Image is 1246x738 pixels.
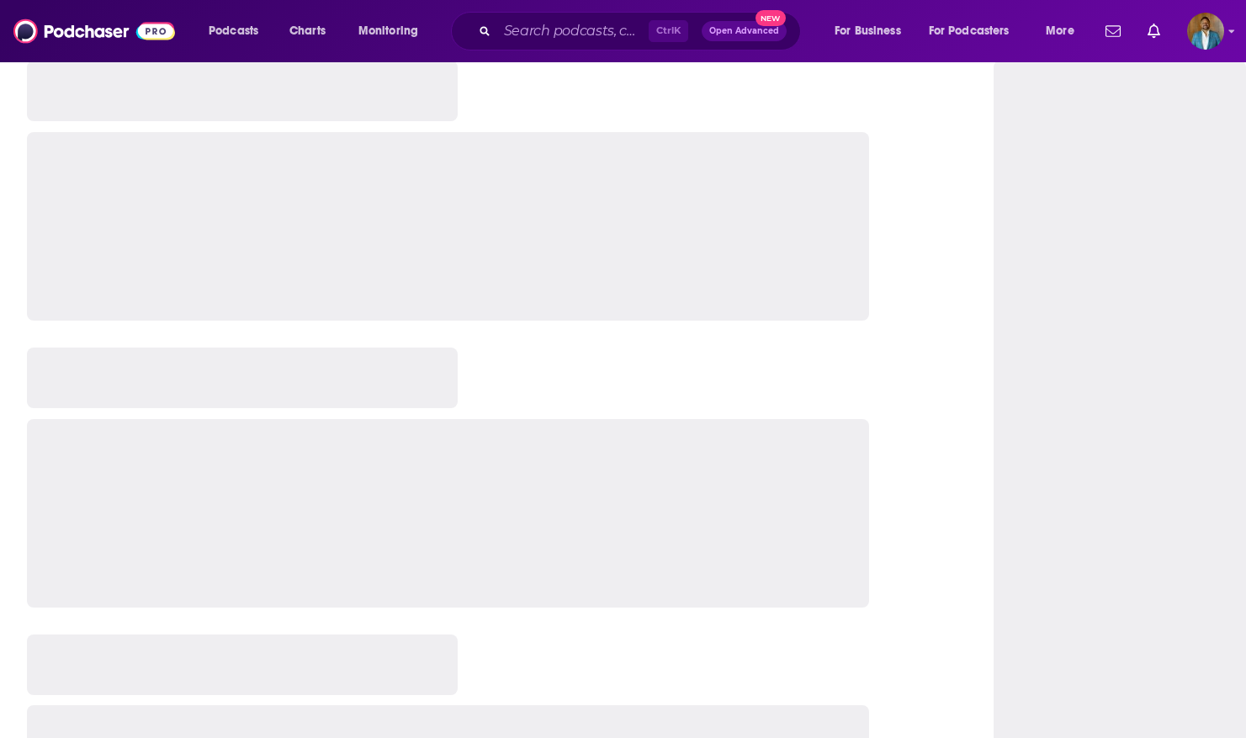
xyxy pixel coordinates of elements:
span: Open Advanced [709,27,779,35]
a: Show notifications dropdown [1099,17,1127,45]
button: Open AdvancedNew [702,21,787,41]
span: New [756,10,786,26]
button: open menu [197,18,280,45]
img: User Profile [1187,13,1224,50]
span: For Business [835,19,901,43]
span: Monitoring [358,19,418,43]
span: Charts [289,19,326,43]
img: Podchaser - Follow, Share and Rate Podcasts [13,15,175,47]
a: Show notifications dropdown [1141,17,1167,45]
button: open menu [347,18,440,45]
button: open menu [918,18,1034,45]
a: Charts [278,18,336,45]
button: Show profile menu [1187,13,1224,50]
span: For Podcasters [929,19,1010,43]
span: Podcasts [209,19,258,43]
input: Search podcasts, credits, & more... [497,18,649,45]
span: More [1046,19,1074,43]
div: Search podcasts, credits, & more... [467,12,817,50]
button: open menu [1034,18,1095,45]
button: open menu [823,18,922,45]
span: Logged in as smortier42491 [1187,13,1224,50]
span: Ctrl K [649,20,688,42]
